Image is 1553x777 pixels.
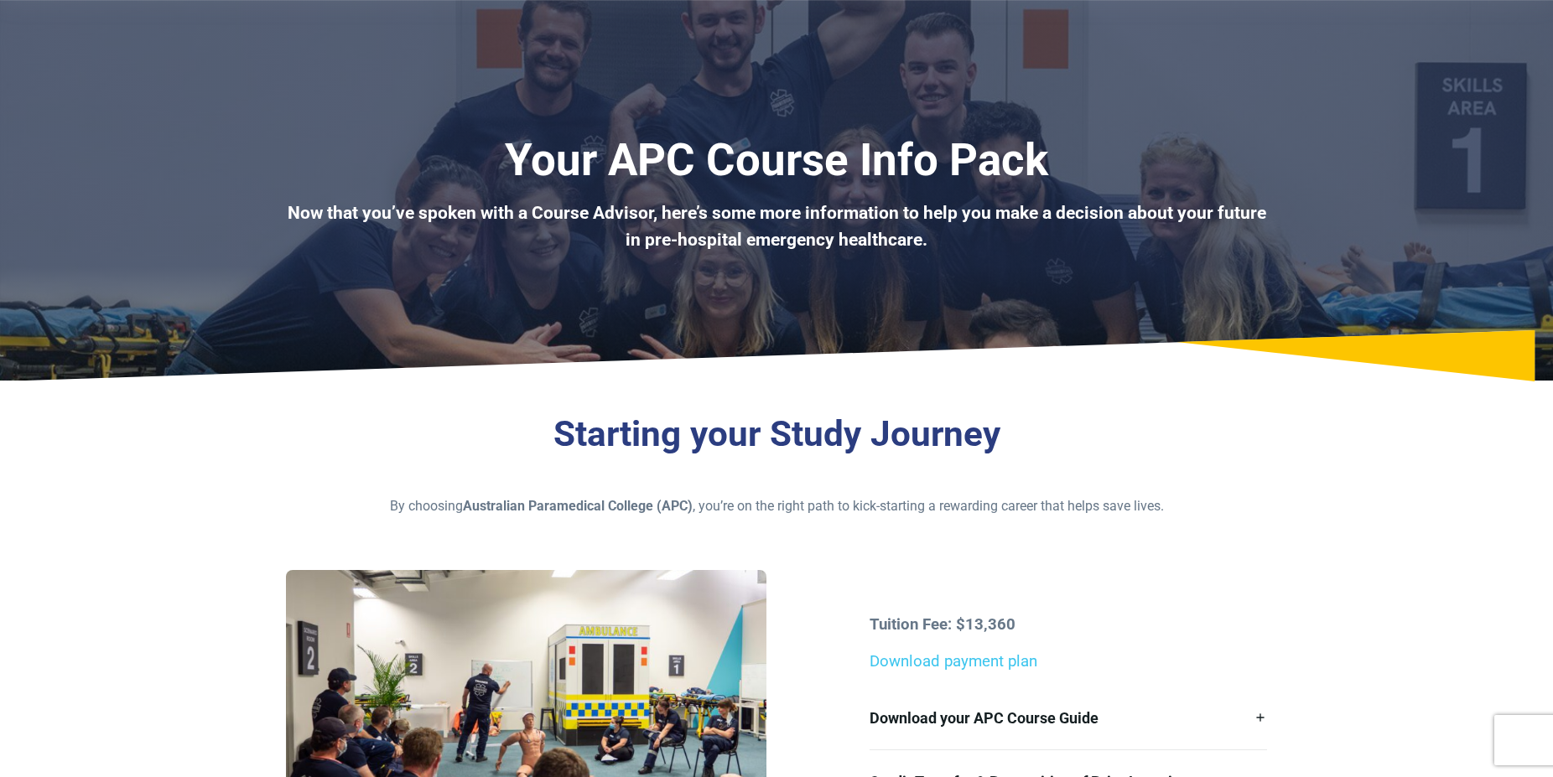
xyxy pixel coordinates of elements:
strong: Australian Paramedical College (APC) [463,498,693,514]
a: Download your APC Course Guide [870,686,1266,749]
h3: Starting your Study Journey [286,413,1267,456]
p: By choosing , you’re on the right path to kick-starting a rewarding career that helps save lives. [286,496,1267,516]
strong: Tuition Fee: $13,360 [870,615,1015,634]
b: Now that you’ve spoken with a Course Advisor, here’s some more information to help you make a dec... [288,203,1266,250]
a: Download payment plan [870,652,1037,671]
h1: Your APC Course Info Pack [286,134,1267,187]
